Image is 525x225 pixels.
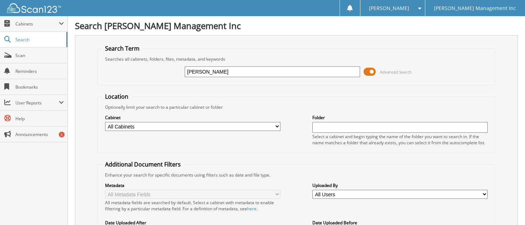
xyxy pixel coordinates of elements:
[15,131,64,137] span: Announcements
[434,6,516,10] span: [PERSON_NAME] Management Inc
[7,3,61,13] img: scan123-logo-white.svg
[75,20,518,32] h1: Search [PERSON_NAME] Management Inc
[312,182,488,188] label: Uploaded By
[101,56,492,62] div: Searches all cabinets, folders, files, metadata, and keywords
[105,182,280,188] label: Metadata
[15,52,64,58] span: Scan
[15,116,64,122] span: Help
[15,100,59,106] span: User Reports
[489,191,525,225] iframe: Chat Widget
[312,133,488,146] div: Select a cabinet and begin typing the name of the folder you want to search in. If the name match...
[105,200,280,212] div: All metadata fields are searched by default. Select a cabinet with metadata to enable filtering b...
[312,114,488,121] label: Folder
[15,84,64,90] span: Bookmarks
[101,172,492,178] div: Enhance your search for specific documents using filters such as date and file type.
[380,69,412,75] span: Advanced Search
[247,206,256,212] a: here
[369,6,409,10] span: [PERSON_NAME]
[15,37,63,43] span: Search
[101,44,143,52] legend: Search Term
[101,160,184,168] legend: Additional Document Filters
[105,114,280,121] label: Cabinet
[15,21,59,27] span: Cabinets
[101,104,492,110] div: Optionally limit your search to a particular cabinet or folder
[101,93,132,100] legend: Location
[59,132,65,137] div: 5
[15,68,64,74] span: Reminders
